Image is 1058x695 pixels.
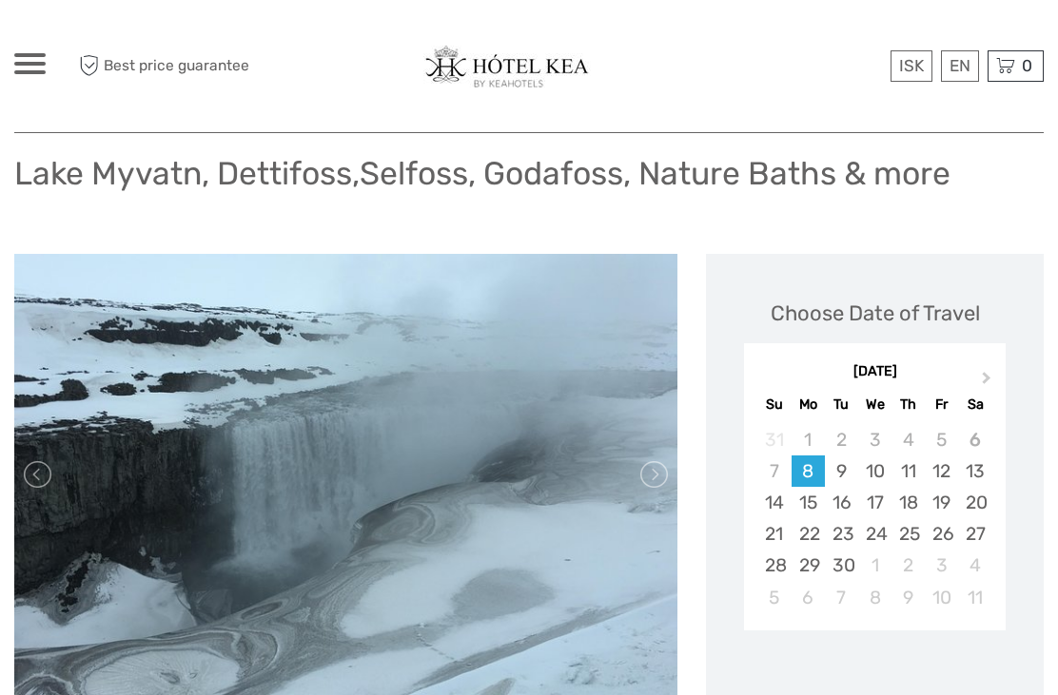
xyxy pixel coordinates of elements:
div: Choose Friday, September 19th, 2025 [925,487,958,518]
div: Choose Monday, September 8th, 2025 [792,455,825,487]
div: Mo [792,392,825,417]
div: Choose Tuesday, September 23rd, 2025 [825,518,858,550]
div: Choose Thursday, September 25th, 2025 [891,518,925,550]
div: Choose Monday, October 6th, 2025 [792,582,825,613]
span: ISK [899,56,924,75]
div: Choose Wednesday, September 24th, 2025 [858,518,891,550]
div: Choose Friday, October 10th, 2025 [925,582,958,613]
div: Choose Wednesday, September 10th, 2025 [858,455,891,487]
div: Choose Sunday, September 14th, 2025 [757,487,791,518]
div: Choose Tuesday, September 9th, 2025 [825,455,858,487]
div: Choose Sunday, September 21st, 2025 [757,518,791,550]
div: Choose Wednesday, September 17th, 2025 [858,487,891,518]
button: Open LiveChat chat widget [219,29,242,52]
div: Choose Saturday, October 11th, 2025 [958,582,991,613]
div: Su [757,392,791,417]
div: Choose Tuesday, September 16th, 2025 [825,487,858,518]
div: Fr [925,392,958,417]
div: Choose Friday, September 26th, 2025 [925,518,958,550]
div: Not available Tuesday, September 2nd, 2025 [825,424,858,455]
div: Choose Thursday, October 2nd, 2025 [891,550,925,581]
img: 141-ff6c57a7-291f-4a61-91e4-c46f458f029f_logo_big.jpg [423,46,606,87]
div: Choose Thursday, October 9th, 2025 [891,582,925,613]
div: month 2025-09 [750,424,999,613]
div: Not available Sunday, August 31st, 2025 [757,424,791,455]
span: Best price guarantee [74,50,272,82]
div: Not available Sunday, September 7th, 2025 [757,455,791,487]
span: 0 [1019,56,1035,75]
div: Choose Monday, September 22nd, 2025 [792,518,825,550]
div: Not available Wednesday, September 3rd, 2025 [858,424,891,455]
div: Not available Monday, September 1st, 2025 [792,424,825,455]
div: Choose Sunday, September 28th, 2025 [757,550,791,581]
div: [DATE] [744,362,1006,382]
button: Next Month [973,367,1004,397]
div: Choose Saturday, September 27th, 2025 [958,518,991,550]
div: Tu [825,392,858,417]
div: Choose Wednesday, October 8th, 2025 [858,582,891,613]
div: Not available Friday, September 5th, 2025 [925,424,958,455]
div: Choose Saturday, October 4th, 2025 [958,550,991,581]
div: Choose Saturday, September 20th, 2025 [958,487,991,518]
div: Choose Friday, September 12th, 2025 [925,455,958,487]
div: Choose Sunday, October 5th, 2025 [757,582,791,613]
div: Not available Saturday, September 6th, 2025 [958,424,991,455]
div: Choose Monday, September 15th, 2025 [792,487,825,518]
div: Choose Tuesday, September 30th, 2025 [825,550,858,581]
div: Choose Thursday, September 11th, 2025 [891,455,925,487]
div: Choose Wednesday, October 1st, 2025 [858,550,891,581]
div: Th [891,392,925,417]
div: EN [941,50,979,82]
div: Choose Thursday, September 18th, 2025 [891,487,925,518]
div: Choose Friday, October 3rd, 2025 [925,550,958,581]
p: We're away right now. Please check back later! [27,33,215,48]
div: We [858,392,891,417]
div: Choose Monday, September 29th, 2025 [792,550,825,581]
div: Choose Date of Travel [771,299,980,328]
h1: Lake Myvatn, Dettifoss,Selfoss, Godafoss, Nature Baths & more [14,154,950,193]
div: Loading... [869,680,881,692]
div: Not available Thursday, September 4th, 2025 [891,424,925,455]
div: Choose Tuesday, October 7th, 2025 [825,582,858,613]
div: Choose Saturday, September 13th, 2025 [958,455,991,487]
div: Sa [958,392,991,417]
